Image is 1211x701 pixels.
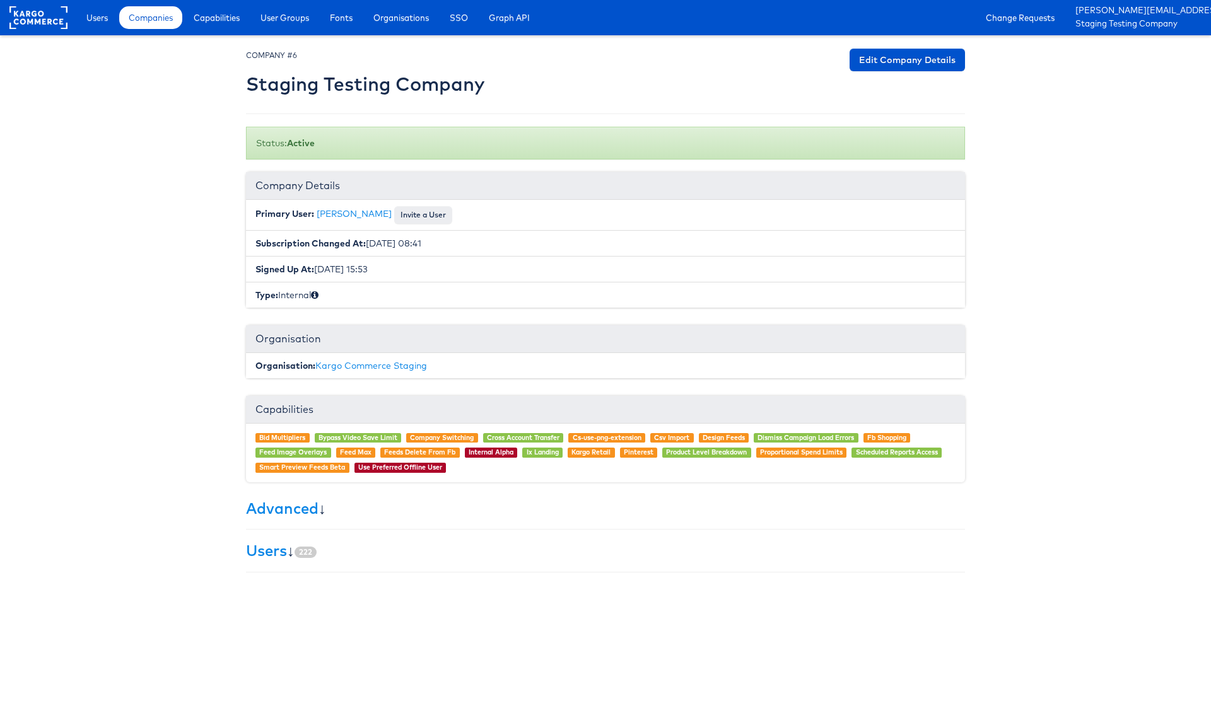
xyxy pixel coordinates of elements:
[666,448,747,456] a: Product Level Breakdown
[330,11,353,24] span: Fonts
[246,542,965,559] h3: ↓
[287,137,315,149] b: Active
[320,6,362,29] a: Fonts
[1075,4,1202,18] a: [PERSON_NAME][EMAIL_ADDRESS][PERSON_NAME][DOMAIN_NAME]
[315,360,427,371] a: Kargo Commerce Staging
[856,448,938,456] a: Scheduled Reports Access
[571,448,611,456] a: Kargo Retail
[654,433,689,442] a: Csv Import
[246,172,965,200] div: Company Details
[573,433,641,442] a: Cs-use-png-extension
[259,448,327,456] a: Feed Image Overlays
[469,448,513,456] a: Internal Alpha
[1075,18,1202,31] a: Staging Testing Company
[194,11,240,24] span: Capabilities
[260,11,309,24] span: User Groups
[373,11,429,24] span: Organisations
[850,49,965,71] a: Edit Company Details
[246,500,965,516] h3: ↓
[527,448,559,456] a: Ix Landing
[624,448,653,456] a: Pinterest
[867,433,906,442] a: Fb Shopping
[246,256,965,282] li: [DATE] 15:53
[246,230,965,257] li: [DATE] 08:41
[77,6,117,29] a: Users
[246,499,319,518] a: Advanced
[129,11,173,24] span: Companies
[758,433,854,442] a: Dismiss Campaign Load Errors
[364,6,438,29] a: Organisations
[976,6,1064,29] a: Change Requests
[184,6,249,29] a: Capabilities
[119,6,182,29] a: Companies
[450,11,468,24] span: SSO
[246,325,965,353] div: Organisation
[86,11,108,24] span: Users
[255,264,314,275] b: Signed Up At:
[255,289,278,301] b: Type:
[311,289,319,301] span: Internal (staff) or External (client)
[319,433,397,442] a: Bypass Video Save Limit
[479,6,539,29] a: Graph API
[246,282,965,308] li: Internal
[246,541,287,560] a: Users
[246,127,965,159] div: Status:
[440,6,477,29] a: SSO
[394,206,452,224] button: Invite a User
[246,50,297,60] small: COMPANY #6
[340,448,371,456] a: Feed Max
[255,208,314,219] b: Primary User:
[410,433,474,442] a: Company Switching
[259,463,345,472] a: Smart Preview Feeds Beta
[251,6,319,29] a: User Groups
[317,208,392,219] a: [PERSON_NAME]
[489,11,530,24] span: Graph API
[259,433,305,442] a: Bid Multipliers
[487,433,559,442] a: Cross Account Transfer
[246,396,965,424] div: Capabilities
[384,448,455,456] a: Feeds Delete From Fb
[703,433,745,442] a: Design Feeds
[255,360,315,371] b: Organisation:
[255,238,366,249] b: Subscription Changed At:
[358,463,442,472] a: Use Preferred Offline User
[760,448,843,456] a: Proportional Spend Limits
[246,74,484,95] h2: Staging Testing Company
[295,547,317,558] span: 222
